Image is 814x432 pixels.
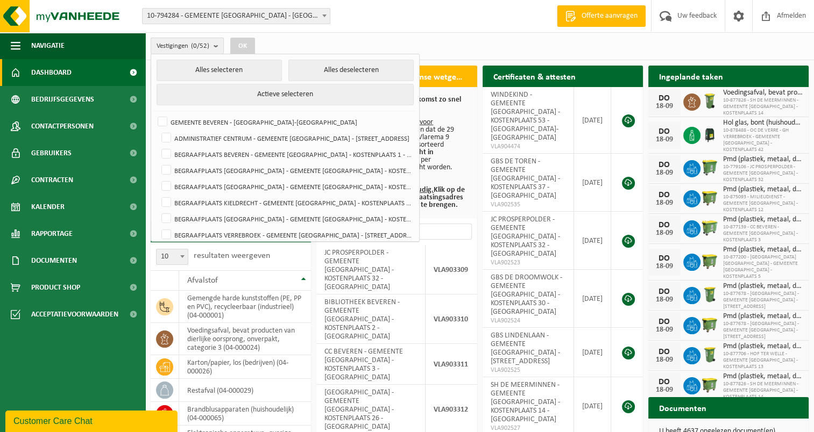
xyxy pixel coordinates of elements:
span: Pmd (plastiek, metaal, drankkartons) (bedrijven) [723,215,803,224]
span: GBS DE DROOMWOLK - GEMEENTE [GEOGRAPHIC_DATA] - KOSTENPLAATS 30 - [GEOGRAPHIC_DATA] [491,273,562,316]
h2: Certificaten & attesten [483,66,586,87]
div: 18-09 [654,199,675,207]
span: 10-875093 - MILIEUDIENST - GEMEENTE [GEOGRAPHIC_DATA] - KOSTENPLAATS 12 [723,194,803,213]
div: DO [654,287,675,296]
td: CC BEVEREN - GEMEENTE [GEOGRAPHIC_DATA] - KOSTENPLAATS 3 - [GEOGRAPHIC_DATA] [316,344,426,385]
span: JC PROSPERPOLDER - GEMEENTE [GEOGRAPHIC_DATA] - KOSTENPLAATS 32 - [GEOGRAPHIC_DATA] [491,215,560,258]
td: BIBLIOTHEEK BEVEREN - GEMEENTE [GEOGRAPHIC_DATA] - KOSTENPLAATS 2 - [GEOGRAPHIC_DATA] [316,294,426,344]
span: Kalender [31,193,65,220]
img: WB-0770-HPE-GN-51 [700,159,719,177]
td: voedingsafval, bevat producten van dierlijke oorsprong, onverpakt, categorie 3 (04-000024) [179,323,311,355]
span: 10 [156,249,188,265]
count: (0/52) [191,42,209,49]
button: Alles selecteren [157,60,282,81]
span: Voedingsafval, bevat producten van dierlijke oorsprong, onverpakt, categorie 3 [723,89,803,97]
label: BEGRAAFPLAATS [GEOGRAPHIC_DATA] - GEMEENTE [GEOGRAPHIC_DATA] - KOSTENPLAATS 25 - [GEOGRAPHIC_DATA] [159,178,413,195]
label: BEGRAAFPLAATS [GEOGRAPHIC_DATA] - GEMEENTE [GEOGRAPHIC_DATA] - KOSTENPLAATS 20 - [GEOGRAPHIC_DATA] [159,162,413,178]
span: VLA902524 [491,316,565,325]
span: Pmd (plastiek, metaal, drankkartons) (bedrijven) [723,312,803,321]
label: BEGRAAFPLAATS KIELDRECHT - GEMEENTE [GEOGRAPHIC_DATA] - KOSTENPLAATS 29 - [GEOGRAPHIC_DATA] [159,195,413,211]
img: WB-1100-HPE-GN-50 [700,315,719,334]
div: 18-09 [654,136,675,143]
div: DO [654,318,675,326]
span: Pmd (plastiek, metaal, drankkartons) (bedrijven) [723,155,803,164]
td: [DATE] [574,87,611,154]
span: Offerte aanvragen [579,11,640,21]
td: [DATE] [574,270,611,328]
div: DO [654,254,675,263]
span: Rapportage [31,220,73,247]
button: OK [230,38,255,55]
div: 18-09 [654,356,675,364]
span: SH DE MEERMINNEN - GEMEENTE [GEOGRAPHIC_DATA] - KOSTENPLAATS 14 - [GEOGRAPHIC_DATA] [491,381,560,423]
h2: Ingeplande taken [648,66,734,87]
label: BEGRAAFPLAATS VERREBROEK - GEMEENTE [GEOGRAPHIC_DATA] - [STREET_ADDRESS] [159,227,413,243]
span: 10-877678 - [GEOGRAPHIC_DATA] - GEMEENTE [GEOGRAPHIC_DATA] - [STREET_ADDRESS] [723,321,803,340]
img: CR-HR-1C-1000-PES-01 [700,125,719,143]
span: Documenten [31,247,77,274]
span: Dashboard [31,59,72,86]
span: 10-878488 - OC DE VERRE - GH VERREBROEK - GEMEENTE [GEOGRAPHIC_DATA] - KOSTENPLAATS 42 [723,127,803,153]
td: [DATE] [574,212,611,270]
span: 10-877678 - [GEOGRAPHIC_DATA] - GEMEENTE [GEOGRAPHIC_DATA] - [STREET_ADDRESS] [723,291,803,310]
div: 18-09 [654,326,675,334]
img: WB-0240-HPE-GN-50 [700,285,719,304]
span: Pmd (plastiek, metaal, drankkartons) (bedrijven) [723,185,803,194]
span: Product Shop [31,274,80,301]
label: GEMEENTE BEVEREN - [GEOGRAPHIC_DATA]-[GEOGRAPHIC_DATA] [155,114,413,130]
span: Pmd (plastiek, metaal, drankkartons) (bedrijven) [723,246,803,254]
span: Pmd (plastiek, metaal, drankkartons) (bedrijven) [723,282,803,291]
div: 18-09 [654,169,675,177]
td: [DATE] [574,328,611,377]
div: DO [654,348,675,356]
strong: VLA903312 [434,406,468,414]
span: 10-877139 - CC BEVEREN - GEMEENTE [GEOGRAPHIC_DATA] - KOSTENPLAATS 3 [723,224,803,243]
span: Navigatie [31,32,65,59]
div: DO [654,94,675,103]
div: DO [654,378,675,386]
div: DO [654,191,675,199]
span: 10-877706 - HOF TER WELLE - GEMEENTE [GEOGRAPHIC_DATA] - KOSTENPLAATS 13 [723,351,803,370]
div: DO [654,127,675,136]
td: [DATE] [574,154,611,212]
span: GBS DE TOREN - GEMEENTE [GEOGRAPHIC_DATA] - KOSTENPLAATS 37 - [GEOGRAPHIC_DATA] [491,157,560,200]
td: restafval (04-000029) [179,379,311,402]
button: Vestigingen(0/52) [151,38,224,54]
span: VLA904474 [491,142,565,151]
span: Contracten [31,167,73,193]
span: WINDEKIND - GEMEENTE [GEOGRAPHIC_DATA] - KOSTENPLAATS 53 - [GEOGRAPHIC_DATA]-[GEOGRAPHIC_DATA] [491,91,560,142]
div: DO [654,221,675,229]
div: 18-09 [654,296,675,304]
span: Contactpersonen [31,113,94,140]
span: 10-877826 - SH DE MEERMINNEN - GEMEENTE [GEOGRAPHIC_DATA] - KOSTENPLAATS 14 [723,381,803,400]
div: 18-09 [654,103,675,110]
img: WB-0140-HPE-GN-50 [700,92,719,110]
label: BEGRAAFPLAATS BEVEREN - GEMEENTE [GEOGRAPHIC_DATA] - KOSTENPLAATS 1 - [GEOGRAPHIC_DATA] [159,146,413,162]
span: Gebruikers [31,140,72,167]
span: Afvalstof [187,276,218,285]
span: Bedrijfsgegevens [31,86,94,113]
span: VLA902535 [491,200,565,209]
td: brandblusapparaten (huishoudelijk) (04-000065) [179,402,311,426]
img: WB-0240-HPE-GN-50 [700,345,719,364]
label: resultaten weergeven [194,251,270,260]
img: WB-1100-HPE-GN-51 [700,252,719,270]
span: Vestigingen [157,38,209,54]
strong: VLA903310 [434,315,468,323]
span: 10-794284 - GEMEENTE BEVEREN - BEVEREN-WAAS [142,8,330,24]
strong: VLA903311 [434,361,468,369]
span: VLA902523 [491,258,565,267]
div: 18-09 [654,386,675,394]
span: 10-877826 - SH DE MEERMINNEN - GEMEENTE [GEOGRAPHIC_DATA] - KOSTENPLAATS 14 [723,97,803,117]
button: Actieve selecteren [157,84,414,105]
td: gemengde harde kunststoffen (PE, PP en PVC), recycleerbaar (industrieel) (04-000001) [179,291,311,323]
img: WB-1100-HPE-GN-51 [700,376,719,394]
div: 18-09 [654,229,675,237]
span: GBS LINDENLAAN - GEMEENTE [GEOGRAPHIC_DATA] - [STREET_ADDRESS] [491,332,560,365]
span: 10-779106 - JC PROSPERPOLDER - GEMEENTE [GEOGRAPHIC_DATA] - KOSTENPLAATS 32 [723,164,803,183]
td: JC PROSPERPOLDER - GEMEENTE [GEOGRAPHIC_DATA] - KOSTENPLAATS 32 - [GEOGRAPHIC_DATA] [316,245,426,294]
h2: Documenten [648,397,717,418]
span: 10-794284 - GEMEENTE BEVEREN - BEVEREN-WAAS [143,9,330,24]
iframe: chat widget [5,408,180,432]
